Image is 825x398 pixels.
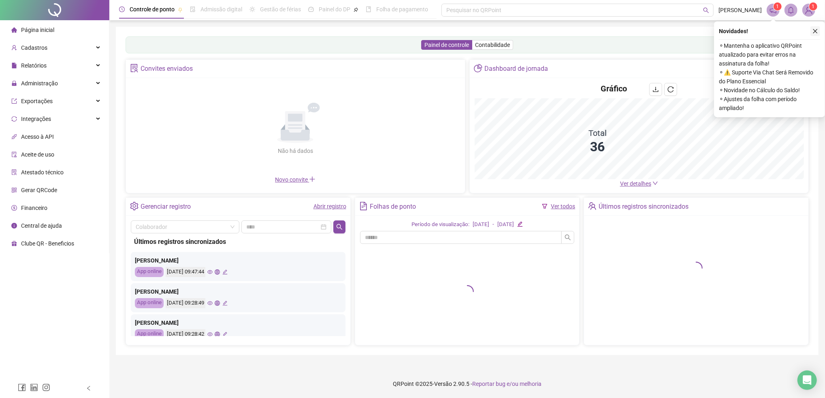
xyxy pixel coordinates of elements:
[215,332,220,337] span: global
[474,64,482,72] span: pie-chart
[207,269,213,275] span: eye
[376,6,428,13] span: Folha de pagamento
[620,180,651,187] span: Ver detalhes
[86,385,92,391] span: left
[667,86,674,93] span: reload
[130,64,139,72] span: solution
[21,62,47,69] span: Relatórios
[119,6,125,12] span: clock-circle
[718,6,762,15] span: [PERSON_NAME]
[776,4,779,9] span: 1
[135,287,341,296] div: [PERSON_NAME]
[21,240,74,247] span: Clube QR - Beneficios
[542,203,548,209] span: filter
[366,6,371,12] span: book
[770,6,777,14] span: notification
[803,4,815,16] img: 80309
[166,329,205,339] div: [DATE] 09:28:42
[812,4,815,9] span: 1
[222,332,228,337] span: edit
[42,383,50,392] span: instagram
[135,267,164,277] div: App online
[11,27,17,33] span: home
[11,98,17,104] span: export
[249,6,255,12] span: sun
[11,223,17,229] span: info-circle
[774,2,782,11] sup: 1
[141,62,193,76] div: Convites enviados
[21,80,58,87] span: Administração
[215,269,220,275] span: global
[11,80,17,86] span: lock
[260,6,301,13] span: Gestão de férias
[190,6,196,12] span: file-done
[21,151,54,158] span: Aceite de uso
[719,95,820,112] span: ⚬ Ajustes da folha com período ampliado!
[719,27,748,36] span: Novidades !
[797,370,817,390] div: Open Intercom Messenger
[130,6,175,13] span: Controle de ponto
[135,329,164,339] div: App online
[599,200,689,214] div: Últimos registros sincronizados
[652,86,659,93] span: download
[11,152,17,157] span: audit
[207,332,213,337] span: eye
[21,169,64,176] span: Atestado técnico
[130,202,139,210] span: setting
[21,98,53,104] span: Exportações
[215,301,220,306] span: global
[21,205,47,211] span: Financeiro
[354,7,358,12] span: pushpin
[313,203,346,210] a: Abrir registro
[135,318,341,327] div: [PERSON_NAME]
[551,203,575,210] a: Ver todos
[809,2,817,11] sup: Atualize o seu contato no menu Meus Dados
[787,6,795,14] span: bell
[517,221,522,227] span: edit
[141,200,191,214] div: Gerenciar registro
[135,298,164,308] div: App online
[11,241,17,246] span: gift
[21,27,54,33] span: Página inicial
[21,44,47,51] span: Cadastros
[222,301,228,306] span: edit
[461,285,474,298] span: loading
[370,200,416,214] div: Folhas de ponto
[472,381,541,387] span: Reportar bug e/ou melhoria
[588,202,597,210] span: team
[11,116,17,122] span: sync
[703,7,709,13] span: search
[411,220,469,229] div: Período de visualização:
[434,381,452,387] span: Versão
[109,370,825,398] footer: QRPoint © 2025 - 2.90.5 -
[258,146,333,155] div: Não há dados
[135,256,341,265] div: [PERSON_NAME]
[11,63,17,68] span: file
[309,176,316,182] span: plus
[652,180,658,186] span: down
[166,267,205,277] div: [DATE] 09:47:44
[308,6,314,12] span: dashboard
[21,133,54,140] span: Acesso à API
[30,383,38,392] span: linkedin
[275,176,316,183] span: Novo convite
[11,205,17,211] span: dollar
[222,269,228,275] span: edit
[497,220,514,229] div: [DATE]
[11,134,17,140] span: api
[319,6,350,13] span: Painel do DP
[719,68,820,86] span: ⚬ ⚠️ Suporte Via Chat Será Removido do Plano Essencial
[200,6,242,13] span: Admissão digital
[11,169,17,175] span: solution
[484,62,548,76] div: Dashboard de jornada
[11,187,17,193] span: qrcode
[812,28,818,34] span: close
[336,224,343,230] span: search
[424,42,469,48] span: Painel de controle
[492,220,494,229] div: -
[21,116,51,122] span: Integrações
[21,187,57,193] span: Gerar QRCode
[565,234,571,241] span: search
[134,237,342,247] div: Últimos registros sincronizados
[178,7,183,12] span: pushpin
